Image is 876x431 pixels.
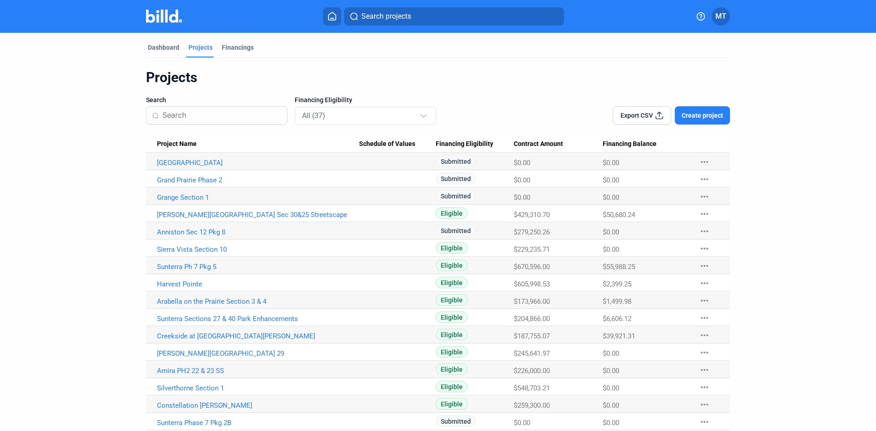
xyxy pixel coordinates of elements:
span: $605,998.53 [514,280,550,288]
mat-icon: more_horiz [699,416,710,427]
span: $245,641.97 [514,349,550,358]
span: $55,988.25 [603,263,635,271]
a: Silverthorne Section 1 [157,384,359,392]
span: $548,703.21 [514,384,550,392]
a: Harvest Pointe [157,280,359,288]
span: Submitted [436,190,476,202]
span: $0.00 [514,176,530,184]
span: Eligible [436,242,468,254]
span: $1,499.98 [603,297,631,306]
span: $279,250.26 [514,228,550,236]
a: Constellation [PERSON_NAME] [157,401,359,410]
a: Sunterra Sections 27 & 40 Park Enhancements [157,315,359,323]
span: Financing Eligibility [295,95,352,104]
span: Eligible [436,294,468,306]
mat-icon: more_horiz [699,278,710,289]
a: Amira PH2 22 & 23 SS [157,367,359,375]
a: Sunterra Phase 7 Pkg 2B [157,419,359,427]
div: Contract Amount [514,140,603,148]
span: Search [146,95,166,104]
mat-icon: more_horiz [699,243,710,254]
span: $670,596.00 [514,263,550,271]
mat-icon: more_horiz [699,156,710,167]
span: Eligible [436,208,468,219]
span: $0.00 [514,159,530,167]
span: $0.00 [603,176,619,184]
a: Grange Section 1 [157,193,359,202]
span: $0.00 [603,419,619,427]
span: $0.00 [603,245,619,254]
span: $259,300.00 [514,401,550,410]
a: Sunterra Ph 7 Pkg 5 [157,263,359,271]
span: Eligible [436,329,468,340]
a: [GEOGRAPHIC_DATA] [157,159,359,167]
div: Projects [146,69,730,86]
button: Search projects [344,7,564,26]
mat-icon: more_horiz [699,191,710,202]
span: Search projects [361,11,411,22]
div: Financing Balance [603,140,690,148]
mat-icon: more_horiz [699,399,710,410]
span: Submitted [436,225,476,236]
span: Eligible [436,363,468,375]
span: $204,866.00 [514,315,550,323]
img: Billd Company Logo [146,10,182,23]
mat-icon: more_horiz [699,364,710,375]
a: Grand Prairie Phase 2 [157,176,359,184]
span: Eligible [436,260,468,271]
a: Anniston Sec 12 Pkg 8 [157,228,359,236]
span: $187,755.07 [514,332,550,340]
a: Creekside at [GEOGRAPHIC_DATA][PERSON_NAME] [157,332,359,340]
span: Submitted [436,173,476,184]
button: MT [712,7,730,26]
mat-icon: more_horiz [699,260,710,271]
span: Eligible [436,312,468,323]
span: Contract Amount [514,140,563,148]
span: $0.00 [603,159,619,167]
mat-icon: more_horiz [699,208,710,219]
span: Create project [682,111,723,120]
span: $0.00 [514,193,530,202]
span: Project Name [157,140,197,148]
mat-select-trigger: All (37) [302,111,325,120]
div: Financings [222,43,254,52]
span: $0.00 [603,367,619,375]
span: $229,235.71 [514,245,550,254]
mat-icon: more_horiz [699,347,710,358]
span: Financing Balance [603,140,657,148]
a: Sierra Vista Section 10 [157,245,359,254]
span: Submitted [436,156,476,167]
span: $0.00 [603,228,619,236]
span: $0.00 [603,193,619,202]
span: Eligible [436,381,468,392]
a: [PERSON_NAME][GEOGRAPHIC_DATA] 29 [157,349,359,358]
span: Export CSV [620,111,653,120]
div: Projects [188,43,213,52]
div: Dashboard [148,43,179,52]
span: $39,921.31 [603,332,635,340]
span: $173,966.00 [514,297,550,306]
div: Schedule of Values [359,140,436,148]
span: Schedule of Values [359,140,415,148]
span: $0.00 [603,401,619,410]
span: $0.00 [603,384,619,392]
mat-icon: more_horiz [699,226,710,237]
span: $50,680.24 [603,211,635,219]
button: Export CSV [613,106,671,125]
span: $0.00 [514,419,530,427]
a: Arabella on the Prairie Section 3 & 4 [157,297,359,306]
mat-icon: more_horiz [699,312,710,323]
span: $226,000.00 [514,367,550,375]
mat-icon: more_horiz [699,174,710,185]
div: Project Name [157,140,359,148]
span: Eligible [436,346,468,358]
a: [PERSON_NAME][GEOGRAPHIC_DATA] Sec 30&25 Streetscape [157,211,359,219]
span: Submitted [436,415,476,427]
input: Search [162,106,282,125]
span: Eligible [436,277,468,288]
mat-icon: more_horiz [699,330,710,341]
span: $6,606.12 [603,315,631,323]
div: Financing Eligibility [436,140,513,148]
span: $429,310.70 [514,211,550,219]
mat-icon: more_horiz [699,295,710,306]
